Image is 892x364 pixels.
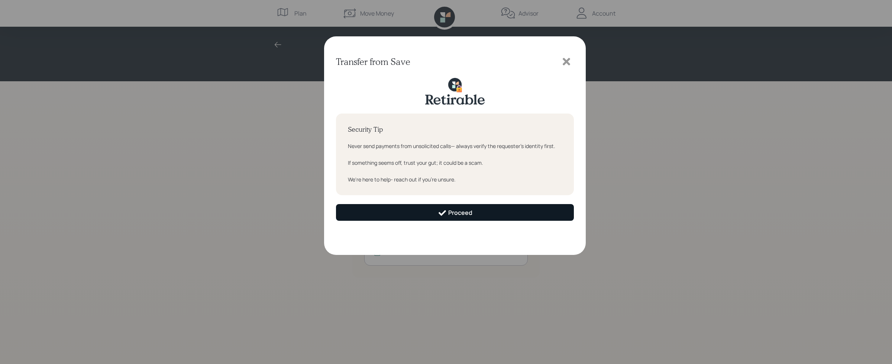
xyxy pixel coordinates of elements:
div: Never send payments from unsolicited calls— always verify the requester's identity first. [348,142,562,150]
h3: Transfer from Save [336,56,410,67]
h4: Security Tip [348,125,562,134]
div: We're here to help- reach out if you're unsure. [348,176,562,183]
img: retirable-security-lock [425,78,485,105]
div: If something seems off, trust your gut; it could be a scam. [348,159,562,167]
div: Proceed [438,209,472,217]
button: Proceed [336,204,574,221]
